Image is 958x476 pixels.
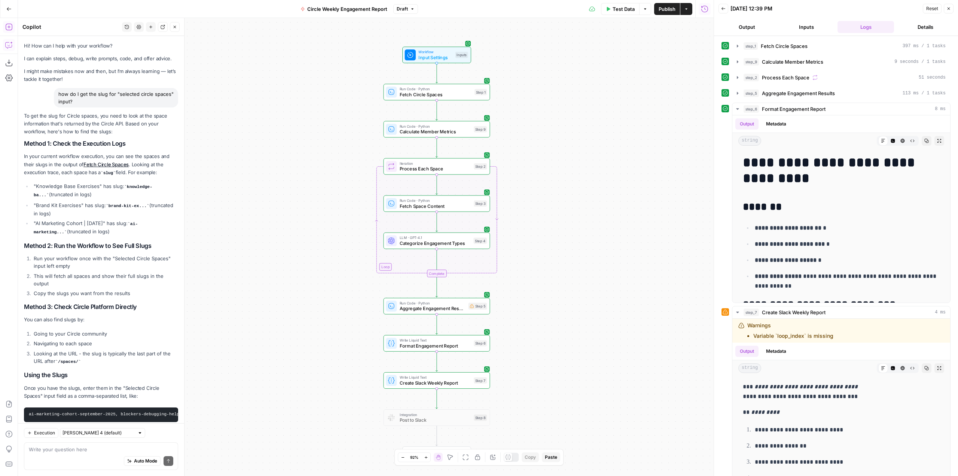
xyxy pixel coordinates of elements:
[525,454,536,461] span: Copy
[384,409,490,426] div: IntegrationPost to SlackStep 8
[762,118,791,130] button: Metadata
[32,350,178,366] li: Looking at the URL - the slug is typically the last part of the URL after
[400,235,471,240] span: LLM · GPT-4.1
[124,456,161,466] button: Auto Mode
[384,158,490,175] div: LoopIterationProcess Each SpaceStep 2
[384,446,490,463] div: Single OutputOutputEnd
[903,43,946,49] span: 397 ms / 1 tasks
[732,103,950,115] button: 8 ms
[384,84,490,100] div: Run Code · PythonFetch Circle SpacesStep 1
[613,5,635,13] span: Test Data
[384,270,490,277] div: Complete
[744,90,759,97] span: step_5
[436,389,438,409] g: Edge from step_7 to step_8
[384,47,490,63] div: WorkflowInput SettingsInputs
[732,56,950,68] button: 9 seconds / 1 tasks
[400,416,471,423] span: Post to Slack
[32,182,178,199] li: "Knowledge Base Exercises" has slug: (truncated in logs)
[926,5,938,12] span: Reset
[744,58,759,66] span: step_9
[24,112,178,136] p: To get the slug for Circle spaces, you need to look at the space information that's returned by t...
[474,200,487,207] div: Step 3
[919,74,946,81] span: 51 seconds
[24,152,178,176] p: In your current workflow execution, you can see the spaces and their slugs in the output of . Loo...
[744,42,758,50] span: step_1
[24,384,178,400] p: Once you have the slugs, enter them in the "Selected Circle Spaces" input field as a comma-separa...
[762,90,835,97] span: Aggregate Engagement Results
[747,322,833,340] div: Warnings
[659,5,675,13] span: Publish
[436,314,438,334] g: Edge from step_5 to step_6
[384,121,490,137] div: Run Code · PythonCalculate Member MetricsStep 9
[400,198,471,203] span: Run Code · Python
[400,91,472,98] span: Fetch Circle Spaces
[400,128,471,135] span: Calculate Member Metrics
[475,89,487,95] div: Step 1
[32,201,178,217] li: "Brand Kit Exercises" has slug: (truncated in logs)
[474,126,487,133] div: Step 9
[400,161,471,166] span: Iteration
[400,412,471,417] span: Integration
[903,90,946,97] span: 113 ms / 1 tasks
[436,277,438,297] g: Edge from step_2-iteration-end to step_5
[54,88,178,107] div: how do I get the slug for "selected circle spaces" input?
[473,238,487,244] div: Step 4
[762,74,809,81] span: Process Each Space
[24,140,178,147] h2: Method 1: Check the Execution Logs
[397,6,408,12] span: Draft
[436,100,438,120] g: Edge from step_1 to step_9
[400,305,466,312] span: Aggregate Engagement Results
[427,270,446,277] div: Complete
[24,372,178,379] h2: Using the Slugs
[474,415,487,421] div: Step 8
[384,195,490,212] div: Run Code · PythonFetch Space ContentStep 3
[296,3,392,15] button: Circle Weekly Engagement Report
[762,309,826,316] span: Create Slack Weekly Report
[400,240,471,246] span: Categorize Engagement Types
[732,87,950,99] button: 113 ms / 1 tasks
[935,309,946,316] span: 4 ms
[436,63,438,83] g: Edge from start to step_1
[24,316,178,324] p: You can also find slugs by:
[838,21,894,33] button: Logs
[384,372,490,389] div: Write Liquid TextCreate Slack Weekly ReportStep 7
[55,360,81,364] code: /spaces/
[400,300,466,306] span: Run Code · Python
[753,332,833,340] li: Variable `loop_index` is missing
[778,21,835,33] button: Inputs
[32,272,178,287] li: This will fetch all spaces and show their full slugs in the output
[24,55,178,63] p: I can explain steps, debug, write prompts, code, and offer advice.
[384,298,490,314] div: Run Code · PythonAggregate Engagement ResultsStep 5
[744,105,759,113] span: step_6
[400,337,471,343] span: Write Liquid Text
[400,342,471,349] span: Format Engagement Report
[601,3,639,15] button: Test Data
[22,23,120,31] div: Copilot
[897,21,954,33] button: Details
[762,105,826,113] span: Format Engagement Report
[474,340,487,346] div: Step 6
[923,4,942,13] button: Reset
[384,233,490,249] div: LLM · GPT-4.1Categorize Engagement TypesStep 4
[474,163,487,170] div: Step 2
[388,414,395,421] img: Slack-mark-RGB.png
[935,106,946,112] span: 8 ms
[738,363,761,373] span: string
[735,118,759,130] button: Output
[762,58,823,66] span: Calculate Member Metrics
[400,379,471,386] span: Create Slack Weekly Report
[732,306,950,318] button: 4 ms
[436,212,438,232] g: Edge from step_3 to step_4
[744,74,759,81] span: step_2
[32,255,178,270] li: Run your workflow once with the "Selected Circle Spaces" input left empty
[62,429,134,437] input: Claude Sonnet 4 (default)
[455,52,468,58] div: Inputs
[762,346,791,357] button: Metadata
[24,42,178,50] p: Hi! How can I help with your workflow?
[761,42,808,50] span: Fetch Circle Spaces
[654,3,680,15] button: Publish
[24,242,178,249] h2: Method 2: Run the Workflow to See Full Slugs
[436,137,438,157] g: Edge from step_9 to step_2
[29,412,348,416] code: ai-marketing-cohort-september-2025, blockers-debugging-help-errors-sept-2025-cohort, wins-learnin...
[32,289,178,297] li: Copy the slugs you want from the results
